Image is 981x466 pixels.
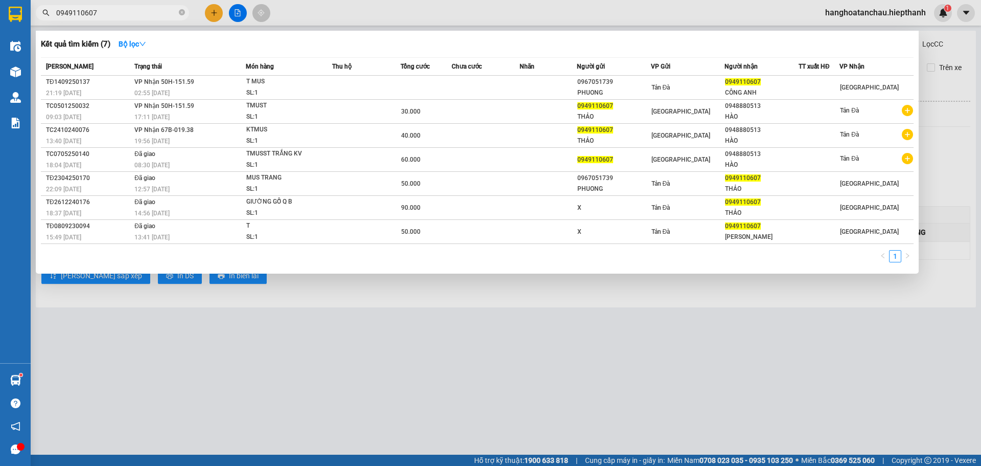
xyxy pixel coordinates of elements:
[134,102,194,109] span: VP Nhận 50H-151.59
[46,90,81,97] span: 21:19 [DATE]
[890,251,901,262] a: 1
[651,132,710,139] span: [GEOGRAPHIC_DATA]
[134,223,155,230] span: Đã giao
[110,36,154,52] button: Bộ lọcdown
[577,227,650,237] div: X
[46,186,81,193] span: 22:09 [DATE]
[725,101,798,112] div: 0948880513
[246,124,323,136] div: KTMUS
[840,155,859,162] span: Tản Đà
[577,203,650,213] div: X
[246,160,323,171] div: SL: 1
[725,136,798,146] div: HÀO
[840,180,899,187] span: [GEOGRAPHIC_DATA]
[246,172,323,184] div: MUS TRANG
[725,160,798,170] div: HÀO
[840,84,899,91] span: [GEOGRAPHIC_DATA]
[577,126,613,134] span: 0949110607
[46,221,131,232] div: TĐ0809230094
[246,136,323,147] div: SL: 1
[577,184,650,194] div: PHUONG
[246,232,323,243] div: SL: 1
[246,87,323,99] div: SL: 1
[332,63,352,70] span: Thu hộ
[46,149,131,160] div: TC0705250140
[725,63,758,70] span: Người nhận
[134,162,170,169] span: 08:30 [DATE]
[401,132,421,139] span: 40.000
[246,63,274,70] span: Món hàng
[246,220,323,232] div: T
[10,375,21,386] img: warehouse-icon
[725,223,761,230] span: 0949110607
[577,102,613,109] span: 0949110607
[134,150,155,158] span: Đã giao
[452,63,482,70] span: Chưa cước
[651,108,710,115] span: [GEOGRAPHIC_DATA]
[651,63,670,70] span: VP Gửi
[134,174,155,182] span: Đã giao
[246,184,323,195] div: SL: 1
[651,228,670,235] span: Tản Đà
[577,63,605,70] span: Người gửi
[902,129,913,140] span: plus-circle
[179,9,185,15] span: close-circle
[901,250,914,262] button: right
[46,125,131,136] div: TC2410240076
[901,250,914,262] li: Next Page
[725,78,761,85] span: 0949110607
[651,180,670,187] span: Tản Đà
[839,63,865,70] span: VP Nhận
[46,101,131,112] div: TC0501250032
[246,76,323,87] div: T MUS
[246,112,323,123] div: SL: 1
[577,173,650,184] div: 0967051739
[179,8,185,18] span: close-circle
[134,234,170,241] span: 13:41 [DATE]
[46,77,131,87] div: TĐ1409250137
[840,204,899,211] span: [GEOGRAPHIC_DATA]
[651,204,670,211] span: Tản Đà
[725,232,798,242] div: [PERSON_NAME]
[401,228,421,235] span: 50.000
[134,114,170,121] span: 17:11 [DATE]
[246,196,323,208] div: GIƯỜNG GỖ Q B
[134,126,194,134] span: VP Nhận 67B-019.38
[401,204,421,211] span: 90.000
[880,253,886,259] span: left
[799,63,830,70] span: TT xuất HĐ
[725,208,798,218] div: THẢO
[119,40,146,48] strong: Bộ lọc
[46,210,81,217] span: 18:37 [DATE]
[10,92,21,103] img: warehouse-icon
[46,114,81,121] span: 09:03 [DATE]
[725,125,798,136] div: 0948880513
[246,208,323,219] div: SL: 1
[877,250,889,262] button: left
[577,156,613,163] span: 0949110607
[46,197,131,208] div: TĐ2612240176
[577,112,650,122] div: THẢO
[56,7,177,18] input: Tìm tên, số ĐT hoặc mã đơn
[134,138,170,145] span: 19:56 [DATE]
[46,63,94,70] span: [PERSON_NAME]
[520,63,534,70] span: Nhãn
[46,234,81,241] span: 15:49 [DATE]
[904,253,910,259] span: right
[46,138,81,145] span: 13:40 [DATE]
[10,66,21,77] img: warehouse-icon
[577,87,650,98] div: PHUONG
[10,41,21,52] img: warehouse-icon
[725,174,761,182] span: 0949110607
[134,63,162,70] span: Trạng thái
[134,198,155,206] span: Đã giao
[134,210,170,217] span: 14:56 [DATE]
[42,9,50,16] span: search
[725,87,798,98] div: CÔNG ANH
[134,90,170,97] span: 02:55 [DATE]
[246,100,323,112] div: TMUST
[725,198,761,206] span: 0949110607
[134,186,170,193] span: 12:57 [DATE]
[134,78,194,85] span: VP Nhận 50H-151.59
[840,107,859,114] span: Tản Đà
